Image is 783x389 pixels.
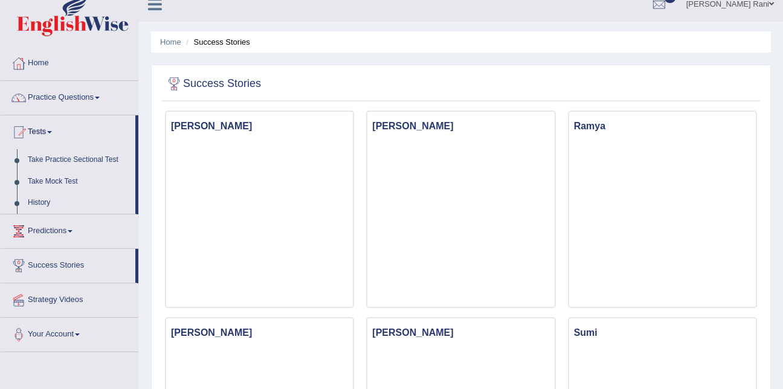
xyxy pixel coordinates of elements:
a: Strategy Videos [1,283,138,313]
a: Home [160,37,181,47]
h3: Ramya [569,118,756,135]
h2: Success Stories [165,75,261,93]
a: Take Mock Test [22,171,135,193]
a: Your Account [1,318,138,348]
a: Tests [1,115,135,146]
h3: [PERSON_NAME] [166,118,353,135]
h3: [PERSON_NAME] [367,118,554,135]
a: History [22,192,135,214]
a: Home [1,47,138,77]
h3: Sumi [569,324,756,341]
h3: [PERSON_NAME] [166,324,353,341]
a: Practice Questions [1,81,138,111]
li: Success Stories [183,36,250,48]
h3: [PERSON_NAME] [367,324,554,341]
a: Take Practice Sectional Test [22,149,135,171]
a: Predictions [1,214,138,245]
a: Success Stories [1,249,135,279]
